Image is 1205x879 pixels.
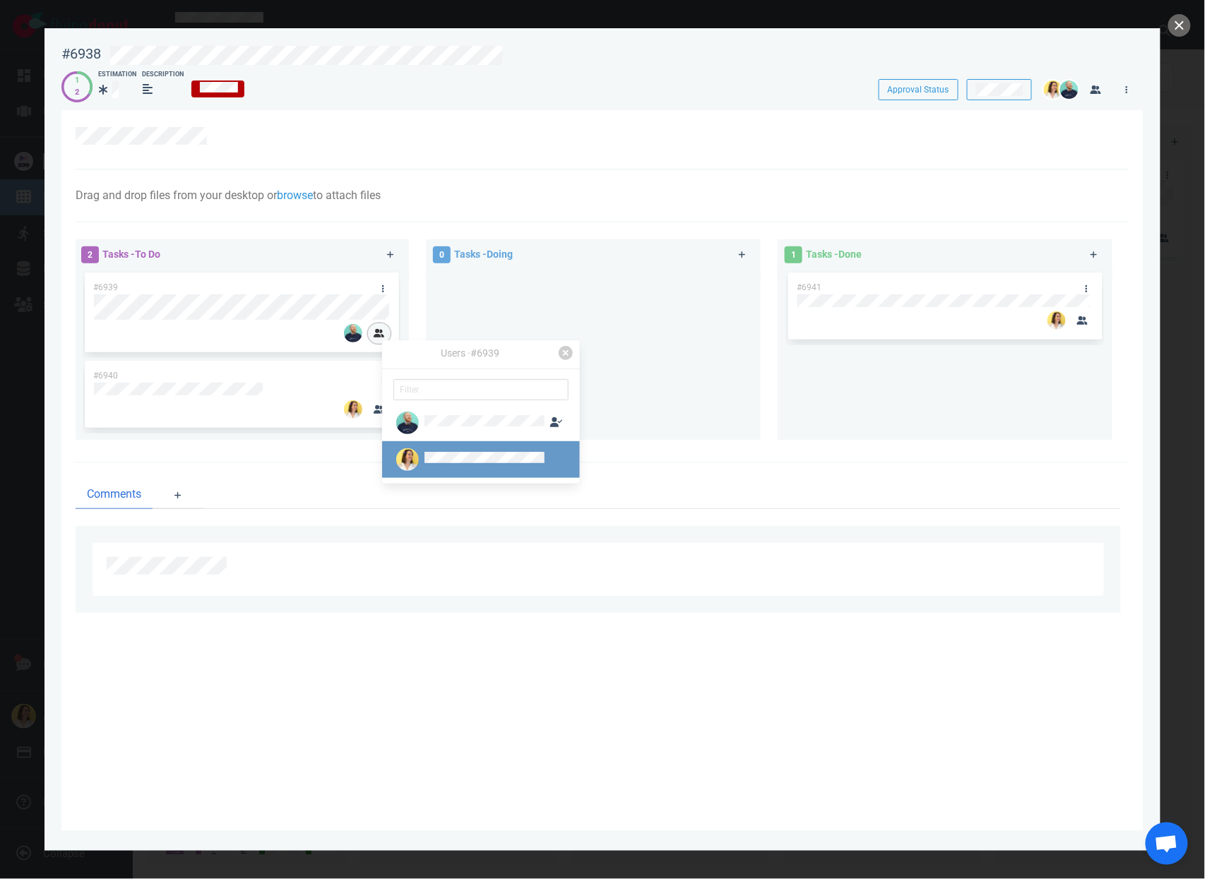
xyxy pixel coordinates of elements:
[806,249,862,260] span: Tasks - Done
[382,346,559,363] div: Users · #6939
[76,189,277,202] span: Drag and drop files from your desktop or
[61,45,101,63] div: #6938
[785,246,802,263] span: 1
[102,249,160,260] span: Tasks - To Do
[393,379,569,400] input: Filter
[87,486,141,503] span: Comments
[75,87,79,99] div: 2
[344,324,362,342] img: 26
[344,400,362,419] img: 26
[277,189,313,202] a: browse
[313,189,381,202] span: to attach files
[396,448,419,471] img: Laure
[396,412,419,434] img: Guillaume
[797,282,821,292] span: #6941
[1047,311,1066,330] img: 26
[98,70,136,80] div: Estimation
[75,75,79,87] div: 1
[879,79,958,100] button: Approval Status
[1060,80,1079,99] img: 26
[433,246,451,263] span: 0
[81,246,99,263] span: 2
[142,70,184,80] div: Description
[1146,823,1188,865] div: Ouvrir le chat
[93,371,118,381] span: #6940
[1044,80,1062,99] img: 26
[93,282,118,292] span: #6939
[1168,14,1191,37] button: close
[454,249,513,260] span: Tasks - Doing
